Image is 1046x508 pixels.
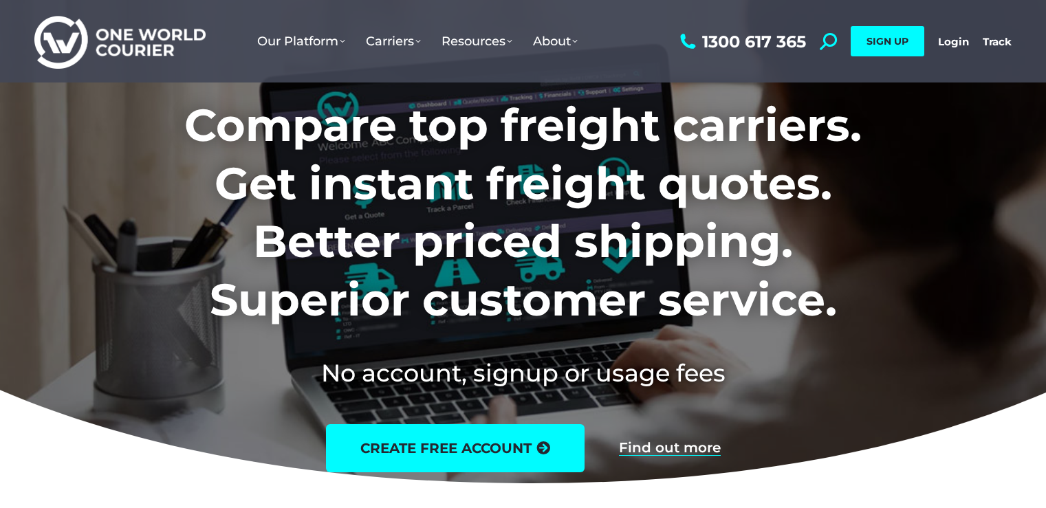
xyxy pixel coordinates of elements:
[867,35,908,47] span: SIGN UP
[34,14,206,69] img: One World Courier
[938,35,969,48] a: Login
[431,20,523,63] a: Resources
[257,34,345,49] span: Our Platform
[523,20,588,63] a: About
[533,34,578,49] span: About
[442,34,512,49] span: Resources
[247,20,356,63] a: Our Platform
[619,441,721,456] a: Find out more
[366,34,421,49] span: Carriers
[677,33,806,50] a: 1300 617 365
[326,424,585,472] a: create free account
[851,26,924,56] a: SIGN UP
[94,356,952,390] h2: No account, signup or usage fees
[94,96,952,329] h1: Compare top freight carriers. Get instant freight quotes. Better priced shipping. Superior custom...
[983,35,1012,48] a: Track
[356,20,431,63] a: Carriers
